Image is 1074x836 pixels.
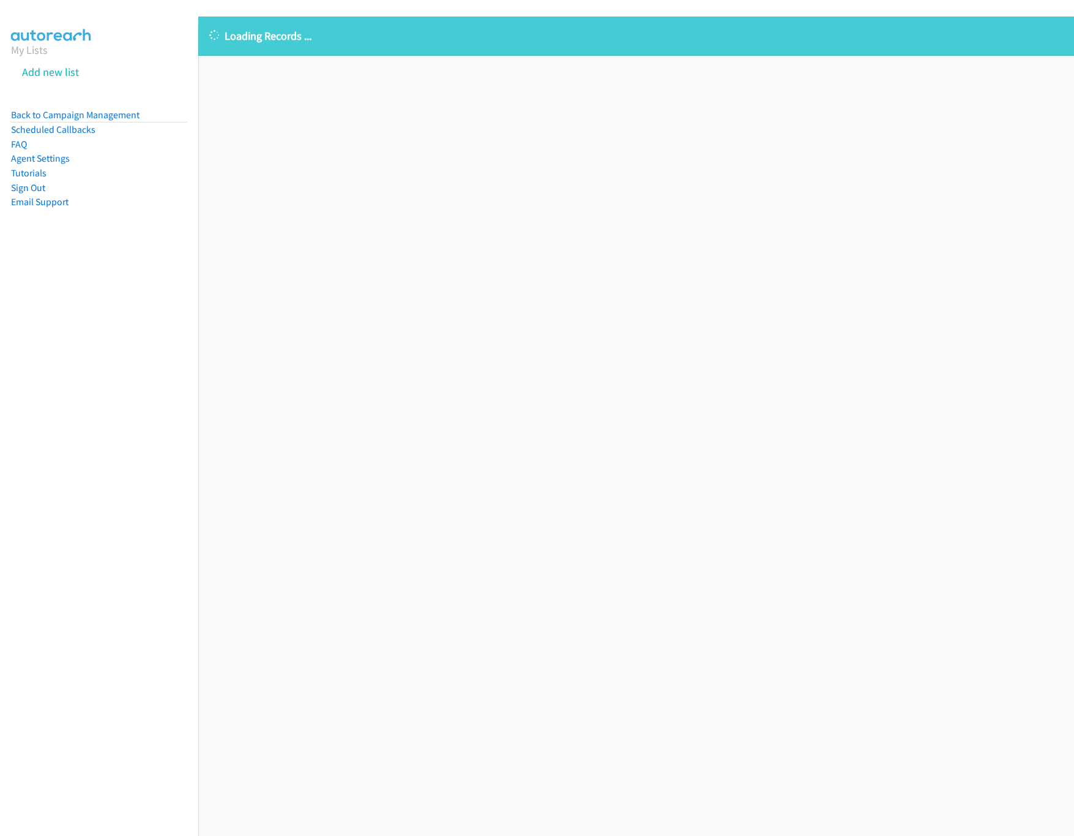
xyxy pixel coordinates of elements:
a: Sign Out [11,182,45,194]
a: Back to Campaign Management [11,109,140,121]
a: Agent Settings [11,153,70,164]
a: Scheduled Callbacks [11,124,95,135]
a: Tutorials [11,167,47,179]
a: My Lists [11,43,48,57]
a: Add new list [22,65,79,79]
p: Loading Records ... [209,28,1063,44]
a: FAQ [11,138,27,150]
a: Email Support [11,196,69,208]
